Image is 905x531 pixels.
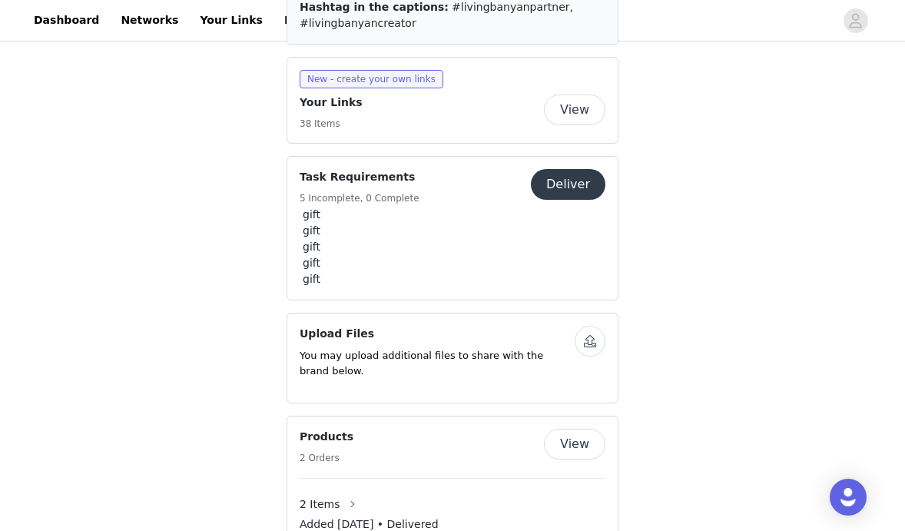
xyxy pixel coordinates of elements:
a: Insights [275,3,342,38]
button: Deliver [531,169,605,200]
span: gift [303,255,320,271]
h4: Products [300,429,353,445]
a: Your Links [191,3,272,38]
h4: Task Requirements [300,169,419,185]
a: Dashboard [25,3,108,38]
h4: Your Links [300,95,363,111]
div: avatar [848,8,863,33]
span: gift [303,239,320,255]
h5: 2 Orders [300,451,353,465]
span: New - create your own links [300,70,443,88]
button: View [544,429,605,460]
div: Open Intercom Messenger [830,479,867,516]
span: gift [303,223,320,239]
h5: 38 Items [300,117,363,131]
span: 2 Items [300,496,340,513]
button: View [544,95,605,125]
h5: 5 Incomplete, 0 Complete [300,191,419,205]
span: Hashtag in the captions: [300,1,449,13]
span: gift [303,271,320,287]
div: Task Requirements [287,156,618,300]
a: Networks [111,3,187,38]
span: gift [303,207,320,223]
p: You may upload additional files to share with the brand below. [300,348,575,378]
h4: Upload Files [300,326,575,342]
